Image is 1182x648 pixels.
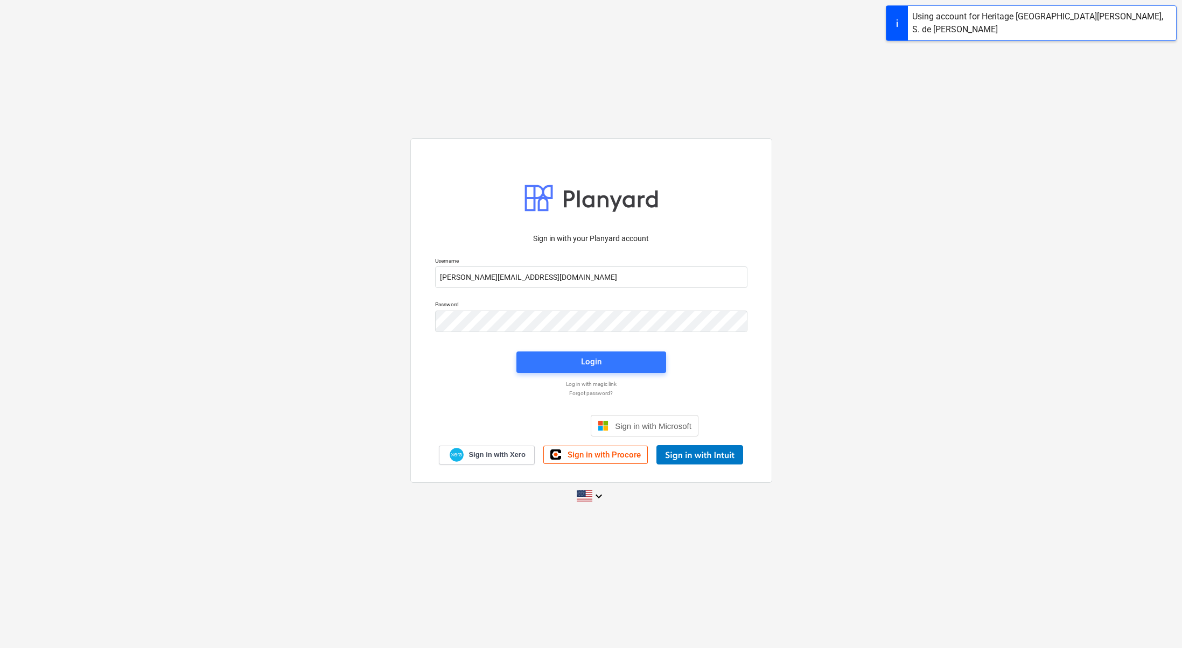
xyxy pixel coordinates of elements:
span: Sign in with Microsoft [615,421,691,431]
div: Login [581,355,602,369]
a: Sign in with Xero [439,446,535,464]
a: Log in with magic link [430,381,753,388]
i: keyboard_arrow_down [592,490,605,503]
span: Sign in with Procore [568,450,641,460]
p: Sign in with your Planyard account [435,233,747,244]
span: Sign in with Xero [468,450,525,460]
a: Sign in with Procore [543,446,648,464]
img: Xero logo [450,448,464,462]
div: Using account for Heritage [GEOGRAPHIC_DATA][PERSON_NAME], S. de [PERSON_NAME] [912,10,1172,36]
input: Username [435,266,747,288]
p: Username [435,257,747,266]
button: Login [516,351,666,373]
a: Forgot password? [430,390,753,397]
iframe: Sign in with Google Button [478,414,587,438]
p: Password [435,301,747,310]
img: Microsoft logo [598,420,609,431]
